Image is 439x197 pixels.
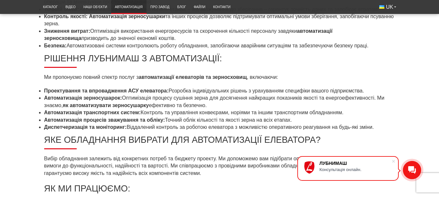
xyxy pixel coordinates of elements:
[44,155,395,177] p: Вибір обладнання залежить від конкретних потреб та бюджету проекту. Ми допоможемо вам підібрати о...
[44,74,395,81] p: Ми пропонуємо повний спектр послуг з , включаючи:
[44,124,395,131] li: Віддалений контроль за роботою елеватора з можливістю оперативного реагування на будь-які зміни.
[139,74,247,80] strong: автоматизації елеваторів та зерносховищ
[147,2,174,12] a: Про завод
[44,28,90,34] strong: Зниження витрат:
[209,2,234,12] a: Контакти
[44,14,88,19] strong: Контроль якості:
[375,2,400,13] button: UK
[63,103,149,108] strong: як автоматизувати зерносушарку
[44,135,395,149] h2: Яке обладнання вибрати для автоматизації елеватора?
[111,2,147,12] a: Автоматизація
[89,14,165,19] strong: Автоматизація зерносушарки
[44,53,395,68] h2: Рішення Лубнимаш з автоматизації:
[44,13,395,28] li: та інших процесів дозволяє підтримувати оптимальні умови зберігання, запобігаючи псуванню зерна.
[379,5,384,9] img: Українська
[174,2,190,12] a: Блог
[44,109,395,116] li: Контроль та управління конвеєрами, норіями та іншим транспортним обладнанням.
[61,2,79,12] a: Відео
[44,124,127,130] strong: Диспетчеризація та моніторинг:
[44,88,169,93] strong: Проектування та впровадження АСУ елеватора:
[190,2,209,12] a: Файли
[44,117,395,124] li: Точний облік кількості та якості зерна на всіх етапах.
[44,110,141,115] strong: Автоматизація транспортних систем:
[44,94,395,109] li: Оптимізація процесу сушіння зерна для досягнення найкращих показників якості та енергоефективност...
[44,43,67,48] strong: Безпека:
[319,161,392,166] div: ЛУБНИМАШ
[44,42,395,49] li: Автоматизовані системи контролюють роботу обладнання, запобігаючи аварійним ситуаціям та забезпеч...
[80,2,111,12] a: Наші об’єкти
[386,4,393,11] span: UK
[44,117,165,123] strong: Автоматизація процесів зважування та обліку:
[44,28,395,42] li: Оптимізація використання енергоресурсів та скорочення кількості персоналу завдяки призводить до з...
[39,2,62,12] a: Каталог
[44,87,395,94] li: Розробка індивідуальних рішень з урахуванням специфіки вашого підприємства.
[319,167,392,172] div: Консультація онлайн.
[44,95,122,101] strong: Автоматизація зерносушарок:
